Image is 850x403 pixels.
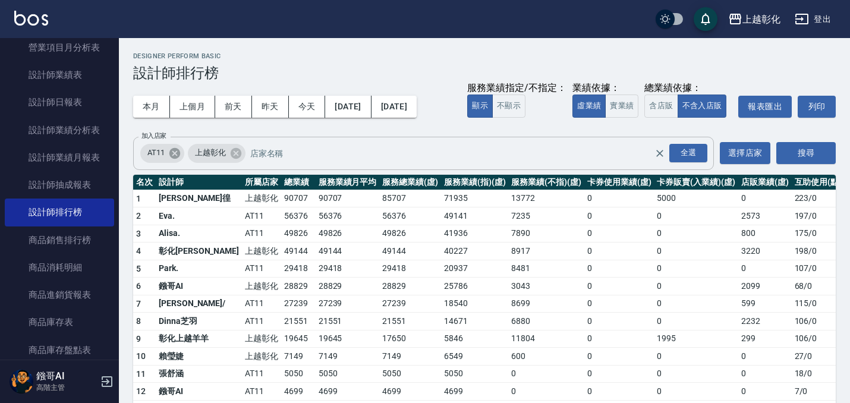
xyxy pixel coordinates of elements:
button: 上個月 [170,96,215,118]
td: 0 [584,365,654,383]
img: Person [10,370,33,393]
td: 6549 [441,348,509,366]
th: 名次 [133,175,156,190]
td: 彰化[PERSON_NAME] [156,243,242,260]
td: 56376 [379,207,441,225]
th: 所屬店家 [242,175,281,190]
button: 本月 [133,96,170,118]
td: 0 [738,348,792,366]
td: 27239 [379,295,441,313]
img: Logo [14,11,48,26]
a: 設計師日報表 [5,89,114,116]
th: 服務業績(指)(虛) [441,175,509,190]
a: 商品進銷貨報表 [5,281,114,308]
a: 設計師排行榜 [5,199,114,226]
td: 21551 [316,313,380,330]
span: 5 [136,264,141,273]
th: 總業績 [281,175,316,190]
td: 0 [584,207,654,225]
td: AT11 [242,383,281,401]
td: 6880 [508,313,584,330]
td: 800 [738,225,792,243]
td: Dinna芝羽 [156,313,242,330]
td: 19645 [281,330,316,348]
td: 0 [654,260,738,278]
td: AT11 [242,225,281,243]
button: 上越彰化 [723,7,785,32]
td: 7149 [281,348,316,366]
button: 前天 [215,96,252,118]
td: 0 [654,207,738,225]
td: 19645 [316,330,380,348]
td: 8699 [508,295,584,313]
span: 3 [136,229,141,238]
td: 5000 [654,190,738,207]
td: 11804 [508,330,584,348]
td: 299 [738,330,792,348]
td: 2232 [738,313,792,330]
td: 0 [584,278,654,295]
td: 0 [654,295,738,313]
td: 0 [584,348,654,366]
div: 總業績依據： [644,82,732,95]
td: 彰化上越羊羊 [156,330,242,348]
th: 服務總業績(虛) [379,175,441,190]
td: 49144 [281,243,316,260]
td: AT11 [242,313,281,330]
td: 49826 [316,225,380,243]
label: 加入店家 [141,131,166,140]
span: 8 [136,316,141,326]
button: save [694,7,717,31]
td: 599 [738,295,792,313]
td: Park. [156,260,242,278]
a: 設計師抽成報表 [5,171,114,199]
td: 4699 [441,383,509,401]
td: 25786 [441,278,509,295]
button: 選擇店家 [720,142,770,164]
td: 5846 [441,330,509,348]
button: 昨天 [252,96,289,118]
button: 列印 [798,96,836,118]
a: 商品銷售排行榜 [5,226,114,254]
td: 鏹哥AI [156,278,242,295]
h3: 設計師排行榜 [133,65,836,81]
td: 0 [654,243,738,260]
h2: Designer Perform Basic [133,52,836,60]
td: 0 [508,365,584,383]
td: 13772 [508,190,584,207]
td: AT11 [242,295,281,313]
td: 90707 [281,190,316,207]
button: Open [667,141,710,165]
td: 0 [584,295,654,313]
td: 29418 [281,260,316,278]
td: 4699 [379,383,441,401]
td: 21551 [379,313,441,330]
button: Clear [651,145,668,162]
span: 11 [136,369,146,379]
td: 1995 [654,330,738,348]
a: 商品庫存盤點表 [5,336,114,364]
td: 0 [738,383,792,401]
span: 7 [136,299,141,308]
td: AT11 [242,365,281,383]
td: 4699 [281,383,316,401]
button: 搜尋 [776,142,836,164]
span: 10 [136,351,146,361]
td: 7149 [379,348,441,366]
button: [DATE] [325,96,371,118]
td: 上越彰化 [242,348,281,366]
button: 含店販 [644,95,678,118]
td: 0 [654,383,738,401]
button: [DATE] [372,96,417,118]
button: 不顯示 [492,95,525,118]
div: 上越彰化 [188,144,245,163]
td: 2099 [738,278,792,295]
td: 0 [738,260,792,278]
span: 上越彰化 [188,147,233,159]
td: 27239 [281,295,316,313]
td: 5050 [316,365,380,383]
td: 0 [654,348,738,366]
td: 49826 [379,225,441,243]
td: 20937 [441,260,509,278]
td: 41936 [441,225,509,243]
